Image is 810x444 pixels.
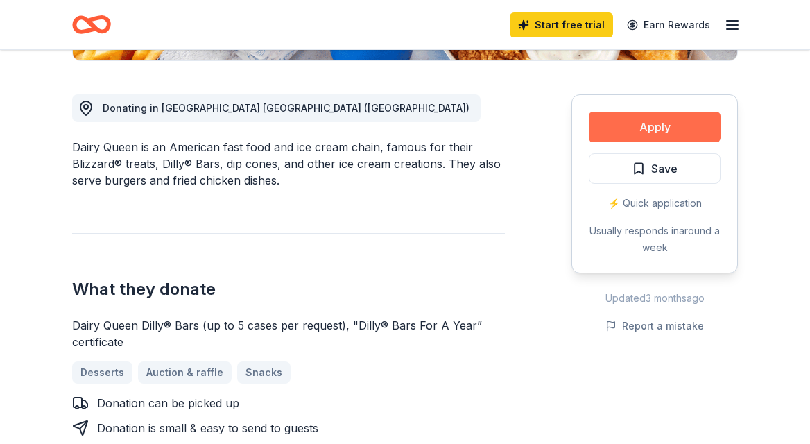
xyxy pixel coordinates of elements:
[589,195,721,212] div: ⚡️ Quick application
[589,112,721,142] button: Apply
[72,278,505,300] h2: What they donate
[651,160,678,178] span: Save
[510,12,613,37] a: Start free trial
[72,139,505,189] div: Dairy Queen is an American fast food and ice cream chain, famous for their Blizzard® treats, Dill...
[619,12,718,37] a: Earn Rewards
[605,318,704,334] button: Report a mistake
[589,153,721,184] button: Save
[72,8,111,41] a: Home
[103,102,469,114] span: Donating in [GEOGRAPHIC_DATA] [GEOGRAPHIC_DATA] ([GEOGRAPHIC_DATA])
[72,317,505,350] div: Dairy Queen Dilly® Bars (up to 5 cases per request), "Dilly® Bars For A Year” certificate
[97,420,318,436] div: Donation is small & easy to send to guests
[97,395,239,411] div: Donation can be picked up
[589,223,721,256] div: Usually responds in around a week
[571,290,738,307] div: Updated 3 months ago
